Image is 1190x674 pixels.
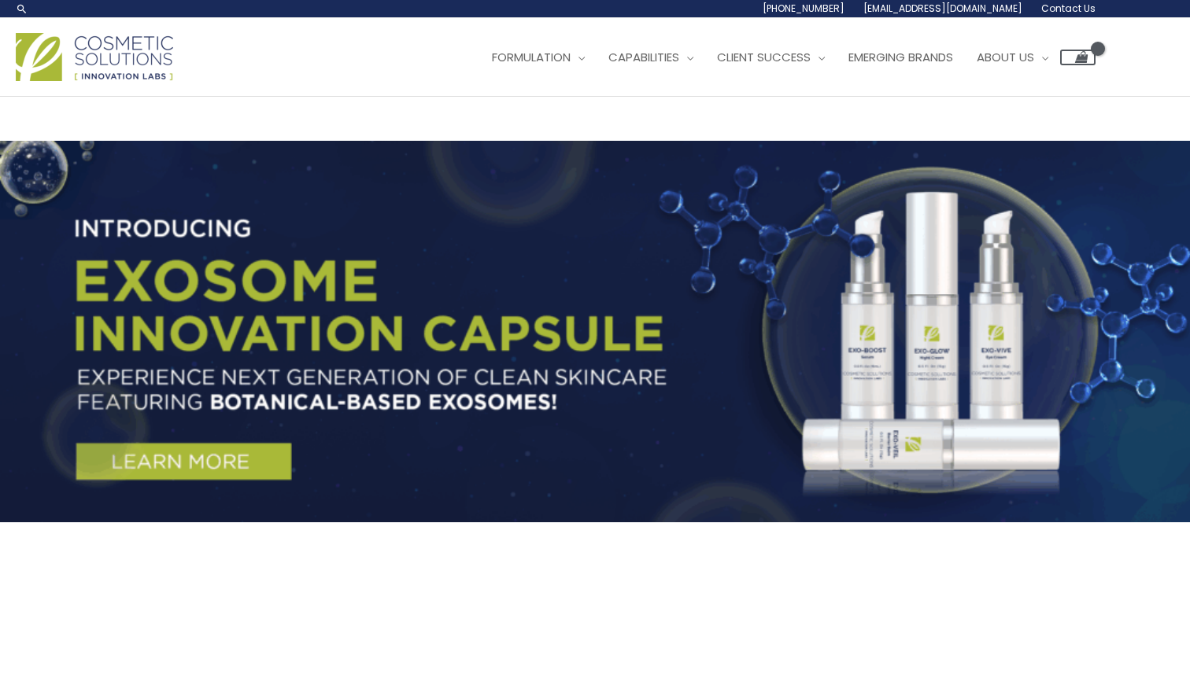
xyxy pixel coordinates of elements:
a: Emerging Brands [837,34,965,81]
img: Cosmetic Solutions Logo [16,33,173,81]
a: About Us [965,34,1060,81]
a: Search icon link [16,2,28,15]
span: Formulation [492,49,571,65]
a: Capabilities [597,34,705,81]
a: View Shopping Cart, empty [1060,50,1096,65]
span: [EMAIL_ADDRESS][DOMAIN_NAME] [863,2,1022,15]
span: Contact Us [1041,2,1096,15]
nav: Site Navigation [468,34,1096,81]
span: [PHONE_NUMBER] [763,2,844,15]
span: Client Success [717,49,811,65]
a: Client Success [705,34,837,81]
span: Emerging Brands [848,49,953,65]
span: About Us [977,49,1034,65]
span: Capabilities [608,49,679,65]
a: Formulation [480,34,597,81]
